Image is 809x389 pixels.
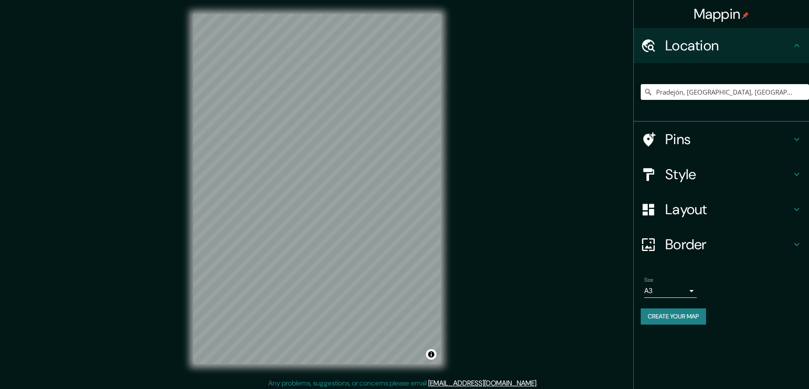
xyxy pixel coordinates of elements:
[634,192,809,227] div: Layout
[644,276,653,284] label: Size
[428,378,536,388] a: [EMAIL_ADDRESS][DOMAIN_NAME]
[634,227,809,262] div: Border
[634,122,809,157] div: Pins
[634,28,809,63] div: Location
[665,201,791,218] h4: Layout
[539,378,541,389] div: .
[665,37,791,54] h4: Location
[193,14,441,364] canvas: Map
[665,131,791,148] h4: Pins
[644,284,697,298] div: A3
[742,12,749,19] img: pin-icon.png
[641,84,809,100] input: Pick your city or area
[538,378,539,389] div: .
[426,349,436,360] button: Toggle attribution
[665,236,791,253] h4: Border
[634,157,809,192] div: Style
[731,355,799,379] iframe: Help widget launcher
[268,378,538,389] p: Any problems, suggestions, or concerns please email .
[665,166,791,183] h4: Style
[694,5,749,23] h4: Mappin
[641,308,706,325] button: Create your map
